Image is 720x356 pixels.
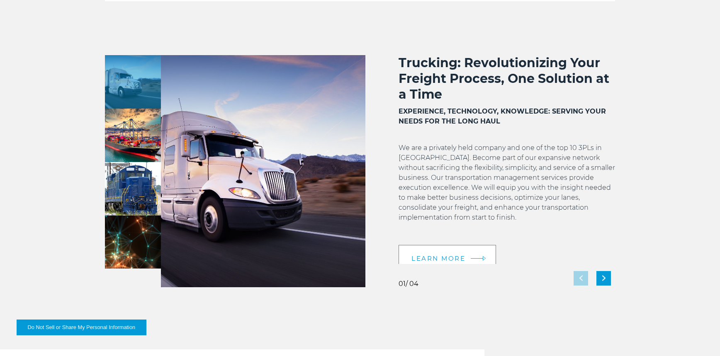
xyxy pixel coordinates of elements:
img: Ocean and Air Commercial Management [105,109,161,162]
span: LEARN MORE [411,255,465,262]
div: / 04 [399,281,418,287]
img: Transportation management services [161,55,365,287]
button: Do Not Sell or Share My Personal Information [17,320,146,335]
h2: Trucking: Revolutionizing Your Freight Process, One Solution at a Time [399,55,615,102]
img: Innovative Freight Logistics with Advanced Technology Solutions [105,216,161,269]
span: 01 [399,280,406,288]
h3: EXPERIENCE, TECHNOLOGY, KNOWLEDGE: SERVING YOUR NEEDS FOR THE LONG HAUL [399,107,615,126]
img: Improving Rail Logistics [105,162,161,216]
img: next slide [602,276,606,281]
p: We are a privately held company and one of the top 10 3PLs in [GEOGRAPHIC_DATA]. Become part of o... [399,143,615,232]
img: arrow [483,256,486,261]
div: Next slide [596,271,611,286]
a: LEARN MORE arrow arrow [399,245,496,271]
